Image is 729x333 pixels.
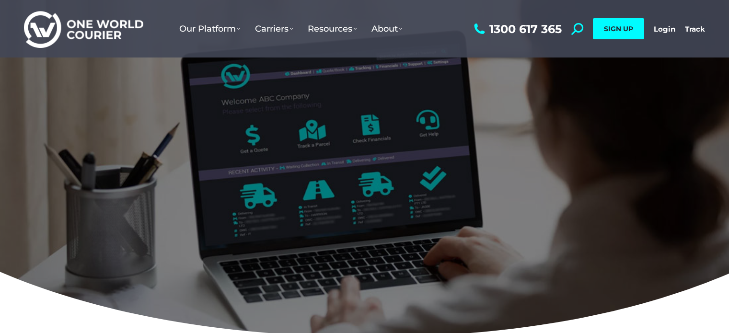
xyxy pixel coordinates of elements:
a: 1300 617 365 [472,23,562,35]
span: Our Platform [179,23,241,34]
a: Track [685,24,705,34]
a: SIGN UP [593,18,644,39]
a: Login [654,24,675,34]
a: Carriers [248,14,301,44]
span: About [371,23,403,34]
span: SIGN UP [604,24,633,33]
a: Resources [301,14,364,44]
a: About [364,14,410,44]
span: Resources [308,23,357,34]
a: Our Platform [172,14,248,44]
span: Carriers [255,23,293,34]
img: One World Courier [24,10,143,48]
